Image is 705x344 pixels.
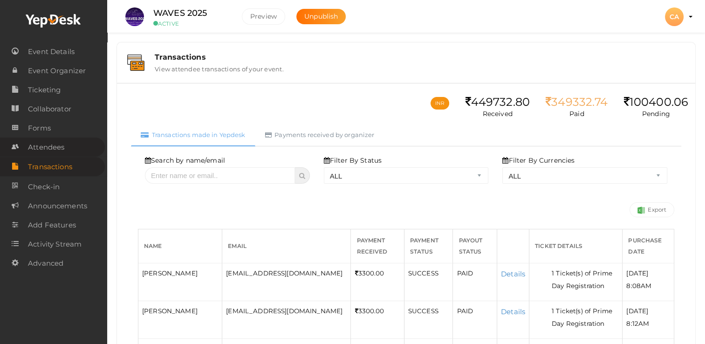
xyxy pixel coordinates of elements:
[28,119,51,138] span: Forms
[465,96,530,109] div: 449732.80
[296,9,346,24] button: Unpublish
[28,178,60,196] span: Check-in
[502,156,575,165] label: Filter By Currencies
[28,235,82,254] span: Activity Stream
[355,269,384,277] span: 3300.00
[142,269,198,277] span: [PERSON_NAME]
[28,42,75,61] span: Event Details
[431,97,449,110] button: INR
[145,167,295,184] input: Enter name or email..
[142,307,198,315] span: [PERSON_NAME]
[665,13,684,21] profile-pic: CA
[408,307,438,315] span: SUCCESS
[28,81,61,99] span: Ticketing
[408,269,438,277] span: SUCCESS
[222,229,351,263] th: Email
[662,7,686,27] button: CA
[145,156,225,165] label: Search by name/email
[501,269,525,278] a: Details
[665,7,684,26] div: CA
[404,229,453,263] th: Payment Status
[226,269,342,277] span: [EMAIL_ADDRESS][DOMAIN_NAME]
[153,20,228,27] small: ACTIVE
[28,216,76,234] span: Add Features
[637,206,645,214] img: Success
[127,55,144,71] img: bank-details.svg
[630,202,674,217] a: Export
[453,263,497,301] td: PAID
[546,109,608,118] p: Paid
[626,307,649,327] span: [DATE] 8:12AM
[122,66,691,75] a: Transactions View attendee transactions of your event.
[355,307,384,315] span: 3300.00
[623,229,674,263] th: Purchase Date
[242,8,285,25] button: Preview
[155,62,284,73] label: View attendee transactions of your event.
[453,301,497,338] td: PAID
[453,229,497,263] th: Payout Status
[465,109,530,118] p: Received
[28,254,63,273] span: Advanced
[626,269,651,289] span: [DATE] 8:08AM
[226,307,342,315] span: [EMAIL_ADDRESS][DOMAIN_NAME]
[351,229,404,263] th: Payment Received
[324,156,382,165] label: Filter By Status
[304,12,338,21] span: Unpublish
[28,100,71,118] span: Collaborator
[131,124,255,146] a: Transactions made in Yepdesk
[153,7,207,20] label: WAVES 2025
[138,229,222,263] th: Name
[624,96,688,109] div: 100400.06
[28,197,87,215] span: Announcements
[546,96,608,109] div: 349332.74
[28,158,72,176] span: Transactions
[28,62,86,80] span: Event Organizer
[624,109,688,118] p: Pending
[28,138,64,157] span: Attendees
[125,7,144,26] img: S4WQAGVX_small.jpeg
[501,307,525,316] a: Details
[552,305,618,330] li: 1 Ticket(s) of Prime Day Registration
[155,53,685,62] div: Transactions
[255,124,384,146] a: Payments received by organizer
[552,267,618,292] li: 1 Ticket(s) of Prime Day Registration
[529,229,623,263] th: Ticket Details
